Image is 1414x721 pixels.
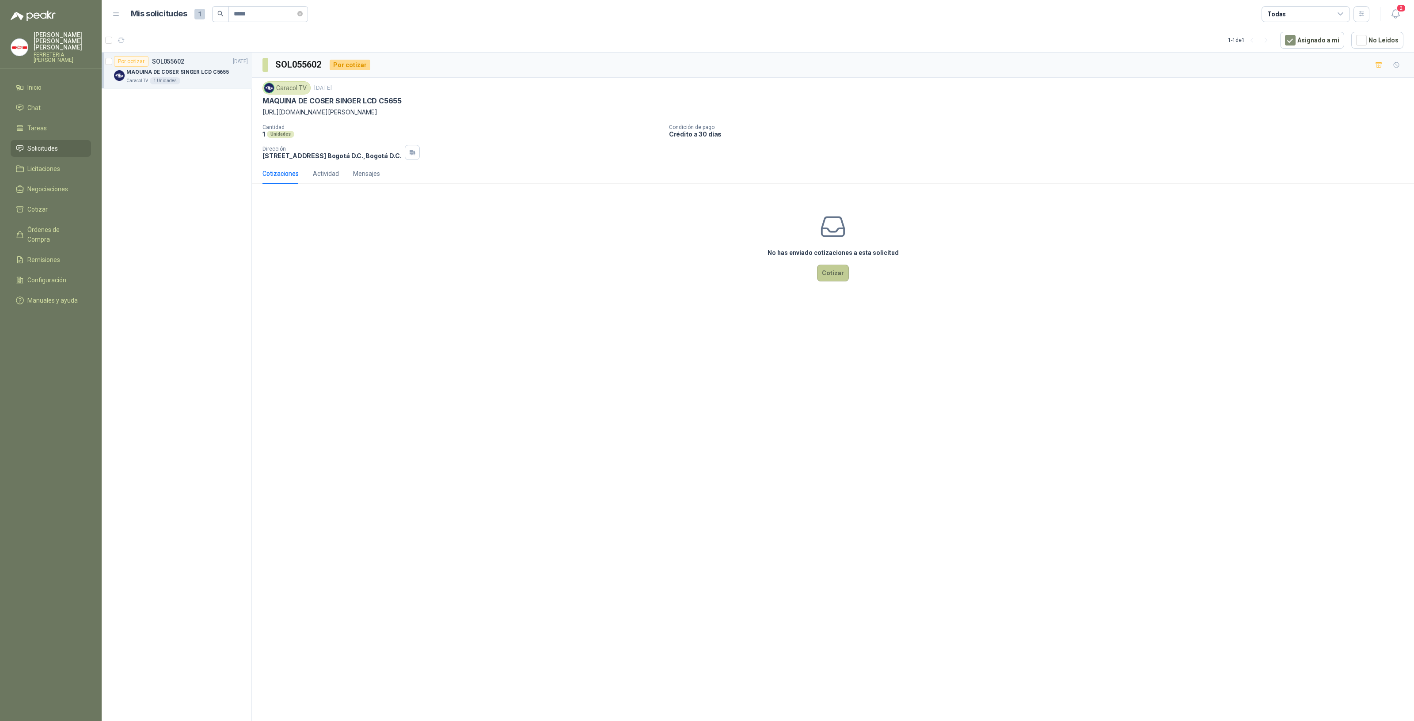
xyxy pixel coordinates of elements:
h3: No has enviado cotizaciones a esta solicitud [768,248,899,258]
a: Configuración [11,272,91,288]
a: Inicio [11,79,91,96]
p: MAQUINA DE COSER SINGER LCD C5655 [126,68,229,76]
div: Caracol TV [262,81,311,95]
span: Remisiones [27,255,60,265]
span: 1 [194,9,205,19]
p: FERRETERIA [PERSON_NAME] [34,52,91,63]
p: Crédito a 30 días [669,130,1410,138]
span: Tareas [27,123,47,133]
a: Manuales y ayuda [11,292,91,309]
p: Caracol TV [126,77,148,84]
a: Por cotizarSOL055602[DATE] Company LogoMAQUINA DE COSER SINGER LCD C5655Caracol TV1 Unidades [102,53,251,88]
p: SOL055602 [152,58,184,65]
span: Chat [27,103,41,113]
p: Dirección [262,146,401,152]
div: 1 - 1 de 1 [1228,33,1273,47]
a: Solicitudes [11,140,91,157]
a: Negociaciones [11,181,91,197]
span: Órdenes de Compra [27,225,83,244]
h1: Mis solicitudes [131,8,187,20]
span: Licitaciones [27,164,60,174]
a: Tareas [11,120,91,137]
span: 2 [1396,4,1406,12]
img: Company Logo [11,39,28,56]
div: Todas [1267,9,1286,19]
div: Actividad [313,169,339,178]
div: 1 Unidades [150,77,180,84]
h3: SOL055602 [275,58,323,72]
div: Unidades [267,131,294,138]
a: Licitaciones [11,160,91,177]
img: Company Logo [114,70,125,81]
span: search [217,11,224,17]
a: Chat [11,99,91,116]
span: Cotizar [27,205,48,214]
p: Condición de pago [669,124,1410,130]
span: close-circle [297,11,303,16]
span: close-circle [297,10,303,18]
button: Asignado a mi [1280,32,1344,49]
p: [DATE] [314,84,332,92]
span: Inicio [27,83,42,92]
div: Por cotizar [114,56,148,67]
span: Configuración [27,275,66,285]
div: Cotizaciones [262,169,299,178]
p: 1 [262,130,265,138]
a: Remisiones [11,251,91,268]
p: [DATE] [233,57,248,66]
img: Company Logo [264,83,274,93]
div: Mensajes [353,169,380,178]
span: Manuales y ayuda [27,296,78,305]
span: Solicitudes [27,144,58,153]
p: [URL][DOMAIN_NAME][PERSON_NAME] [262,107,1403,117]
a: Cotizar [11,201,91,218]
div: Por cotizar [330,60,370,70]
p: [PERSON_NAME] [PERSON_NAME] [PERSON_NAME] [34,32,91,50]
p: [STREET_ADDRESS] Bogotá D.C. , Bogotá D.C. [262,152,401,159]
button: 2 [1387,6,1403,22]
img: Logo peakr [11,11,56,21]
p: Cantidad [262,124,662,130]
p: MAQUINA DE COSER SINGER LCD C5655 [262,96,402,106]
a: Órdenes de Compra [11,221,91,248]
button: Cotizar [817,265,849,281]
span: Negociaciones [27,184,68,194]
button: No Leídos [1351,32,1403,49]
